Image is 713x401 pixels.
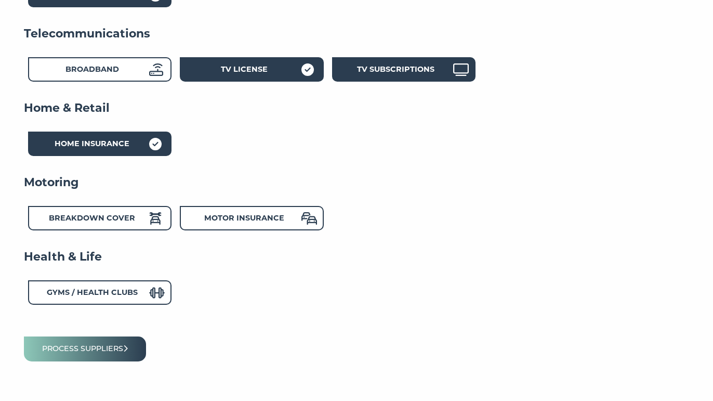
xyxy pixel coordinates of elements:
[47,288,138,297] strong: Gyms / Health Clubs
[332,57,476,82] div: TV Subscriptions
[28,280,171,305] div: Gyms / Health Clubs
[28,57,171,82] div: Broadband
[24,249,689,265] h4: Health & Life
[180,57,323,82] div: TV License
[24,26,689,42] h4: Telecommunications
[357,64,434,74] strong: TV Subscriptions
[24,337,146,361] button: Process suppliers
[180,206,323,230] div: Motor Insurance
[24,175,689,190] h4: Motoring
[28,206,171,230] div: Breakdown Cover
[49,213,135,223] strong: Breakdown Cover
[65,64,119,74] strong: Broadband
[24,100,689,116] h4: Home & Retail
[221,64,268,74] strong: TV License
[28,132,171,156] div: Home Insurance
[55,139,129,148] strong: Home Insurance
[204,213,284,223] strong: Motor Insurance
